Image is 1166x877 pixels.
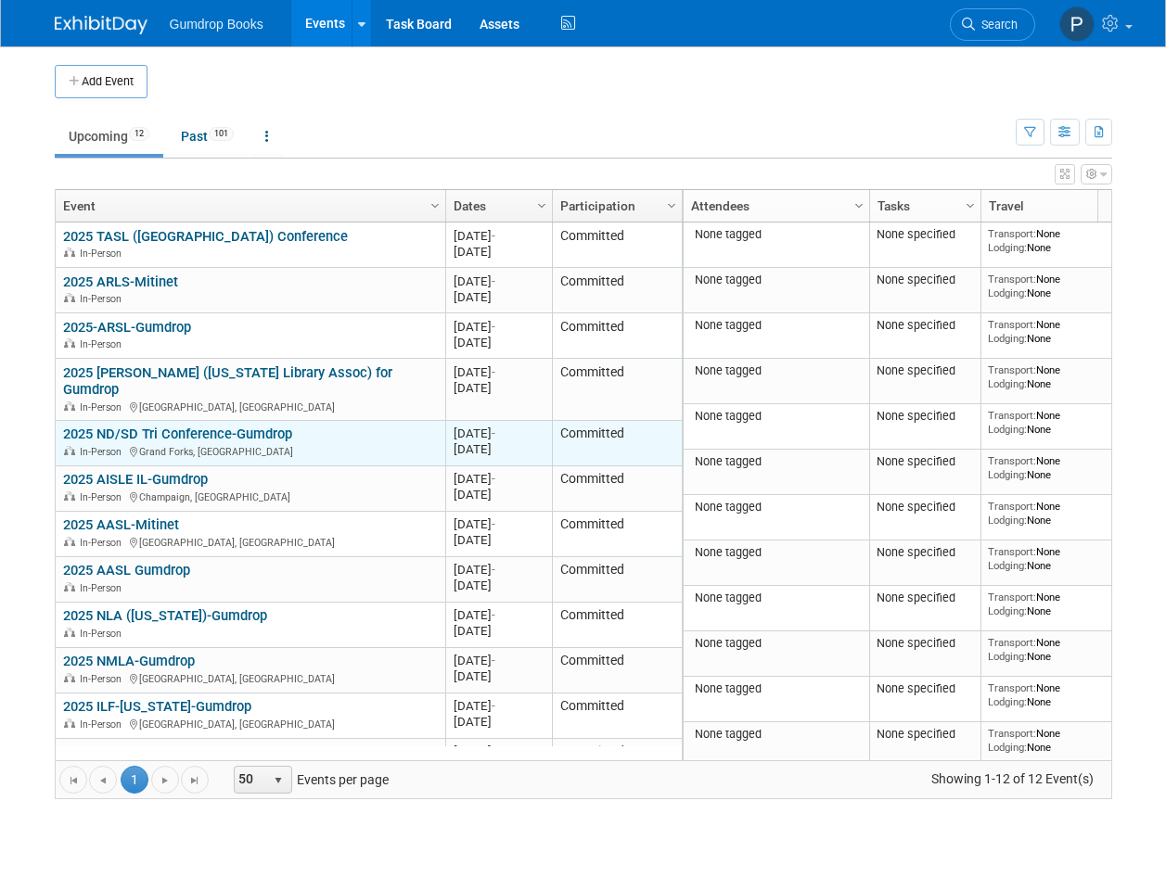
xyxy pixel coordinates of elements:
[492,320,495,334] span: -
[690,591,862,605] div: None tagged
[235,767,266,793] span: 50
[988,318,1036,331] span: Transport:
[492,699,495,713] span: -
[988,500,1121,527] div: None None
[492,472,495,486] span: -
[129,127,149,141] span: 12
[80,491,127,503] span: In-Person
[454,578,544,593] div: [DATE]
[988,591,1121,617] div: None None
[80,401,127,413] span: In-Person
[552,693,682,739] td: Committed
[454,426,544,441] div: [DATE]
[988,363,1121,390] div: None None
[151,766,179,794] a: Go to the next page
[492,563,495,577] span: -
[989,190,1117,222] a: Travel
[877,227,973,242] div: None specified
[64,628,75,637] img: In-Person Event
[690,273,862,287] div: None tagged
[454,190,540,222] a: Dates
[552,466,682,512] td: Committed
[552,421,682,466] td: Committed
[963,198,978,213] span: Column Settings
[988,227,1121,254] div: None None
[425,190,445,218] a: Column Settings
[59,766,87,794] a: Go to the first page
[690,500,862,515] div: None tagged
[64,446,75,455] img: In-Person Event
[690,227,862,242] div: None tagged
[454,487,544,502] div: [DATE]
[63,670,437,686] div: [GEOGRAPHIC_DATA], [GEOGRAPHIC_DATA]
[988,545,1121,572] div: None None
[63,516,179,533] a: 2025 AASL-Mitinet
[988,727,1036,740] span: Transport:
[988,604,1027,617] span: Lodging:
[80,293,127,305] span: In-Person
[64,582,75,591] img: In-Person Event
[63,534,437,550] div: [GEOGRAPHIC_DATA], [GEOGRAPHIC_DATA]
[63,716,437,731] div: [GEOGRAPHIC_DATA], [GEOGRAPHIC_DATA]
[63,228,348,245] a: 2025 TASL ([GEOGRAPHIC_DATA]) Conference
[877,500,973,515] div: None specified
[552,557,682,603] td: Committed
[454,532,544,548] div: [DATE]
[877,636,973,651] div: None specified
[532,190,552,218] a: Column Settings
[80,537,127,549] span: In-Person
[271,773,286,788] span: select
[181,766,209,794] a: Go to the last page
[988,727,1121,754] div: None None
[988,273,1036,286] span: Transport:
[552,603,682,648] td: Committed
[454,319,544,335] div: [DATE]
[89,766,117,794] a: Go to the previous page
[661,190,682,218] a: Column Settings
[988,741,1027,754] span: Lodging:
[988,650,1027,663] span: Lodging:
[534,198,549,213] span: Column Settings
[63,698,251,715] a: 2025 ILF-[US_STATE]-Gumdrop
[63,562,190,578] a: 2025 AASL Gumdrop
[877,318,973,333] div: None specified
[170,17,263,32] span: Gumdrop Books
[1059,6,1095,42] img: Pam Fitzgerald
[64,673,75,682] img: In-Person Event
[690,681,862,696] div: None tagged
[975,18,1018,32] span: Search
[988,286,1027,299] span: Lodging:
[690,545,862,560] div: None tagged
[64,537,75,546] img: In-Person Event
[950,8,1035,41] a: Search
[492,274,495,288] span: -
[560,190,670,222] a: Participation
[988,514,1027,527] span: Lodging:
[80,248,127,260] span: In-Person
[80,718,127,731] span: In-Person
[988,318,1121,345] div: None None
[552,222,682,268] td: Committed
[552,268,682,313] td: Committed
[80,338,127,350] span: In-Person
[454,335,544,350] div: [DATE]
[877,363,973,378] div: None specified
[492,654,495,667] span: -
[988,695,1027,708] span: Lodging:
[454,244,544,260] div: [DATE]
[80,582,127,594] span: In-Person
[63,653,195,669] a: 2025 NMLA-Gumdrop
[988,681,1121,708] div: None None
[80,673,127,685] span: In-Person
[454,714,544,730] div: [DATE]
[63,190,433,222] a: Event
[63,744,194,760] a: 2026 MASL-Gumdrop
[167,119,248,154] a: Past101
[64,338,75,348] img: In-Person Event
[988,423,1027,436] span: Lodging:
[454,228,544,244] div: [DATE]
[988,363,1036,376] span: Transport:
[849,190,869,218] a: Column Settings
[691,190,857,222] a: Attendees
[55,16,147,34] img: ExhibitDay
